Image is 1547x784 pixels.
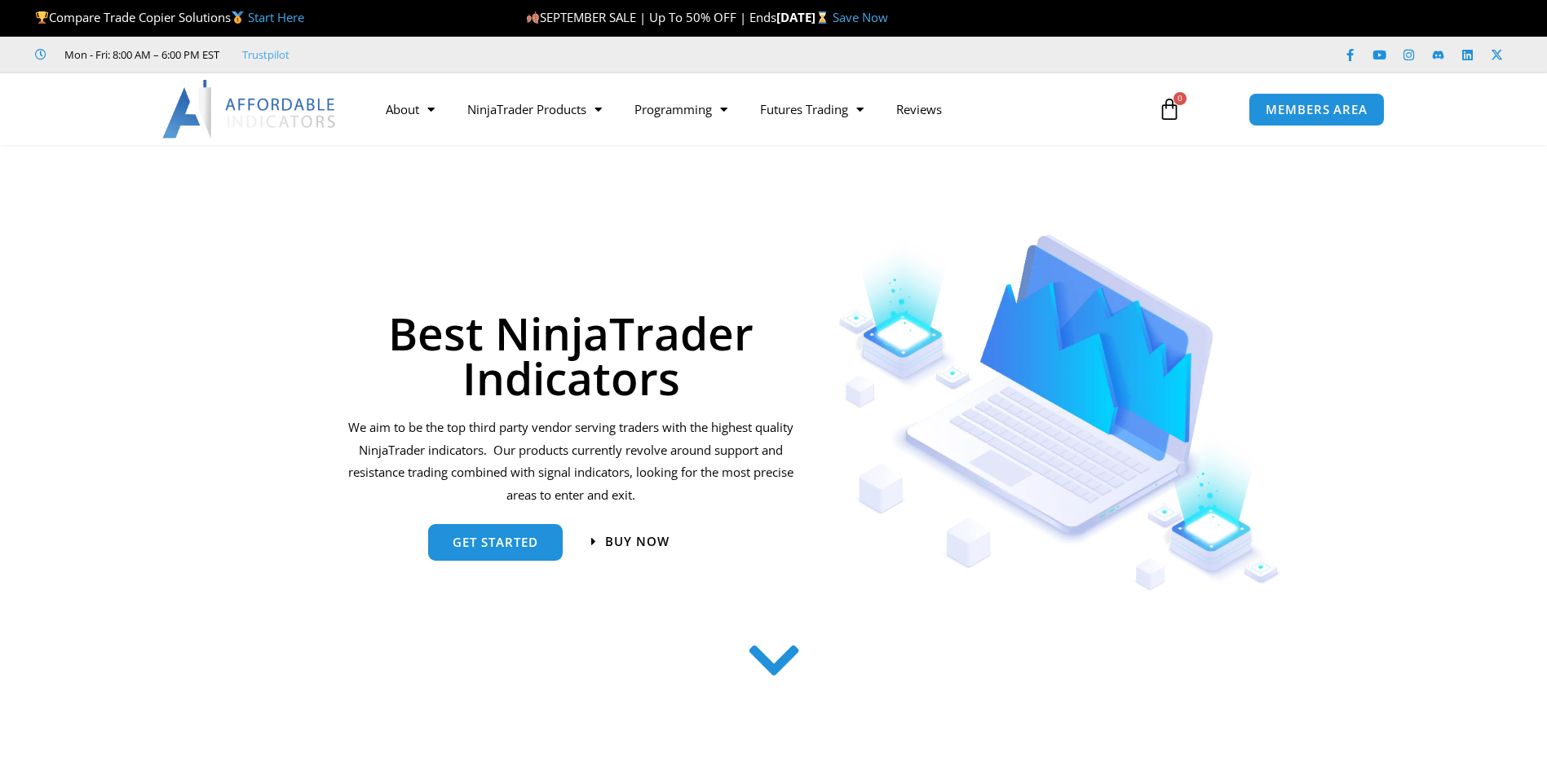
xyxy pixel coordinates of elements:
img: 🍂 [527,11,539,24]
span: Buy now [605,535,670,548]
a: Trustpilot [242,45,290,64]
p: We aim to be the top third party vendor serving traders with the highest quality NinjaTrader indi... [346,416,797,507]
img: 🥇 [232,11,244,24]
a: Save Now [833,9,888,25]
a: get started [428,524,563,561]
a: Futures Trading [744,90,880,128]
a: NinjaTrader Products [451,90,618,128]
img: ⌛ [816,11,829,24]
a: Programming [618,90,744,128]
a: MEMBERS AREA [1249,93,1385,126]
span: Compare Trade Copier Solutions [35,9,304,25]
a: Buy now [591,535,670,548]
a: 0 [1134,86,1205,133]
span: 0 [1174,92,1187,105]
a: Reviews [880,90,958,128]
a: About [369,90,451,128]
span: get started [453,536,538,548]
img: Indicators 1 | Affordable Indicators – NinjaTrader [838,235,1281,591]
h1: Best NinjaTrader Indicators [346,311,797,400]
nav: Menu [369,90,1139,128]
span: MEMBERS AREA [1266,104,1368,116]
a: Start Here [248,9,304,25]
img: LogoAI | Affordable Indicators – NinjaTrader [162,80,338,139]
img: 🏆 [36,11,48,24]
span: SEPTEMBER SALE | Up To 50% OFF | Ends [526,9,776,25]
strong: [DATE] [776,9,833,25]
span: Mon - Fri: 8:00 AM – 6:00 PM EST [60,45,219,64]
